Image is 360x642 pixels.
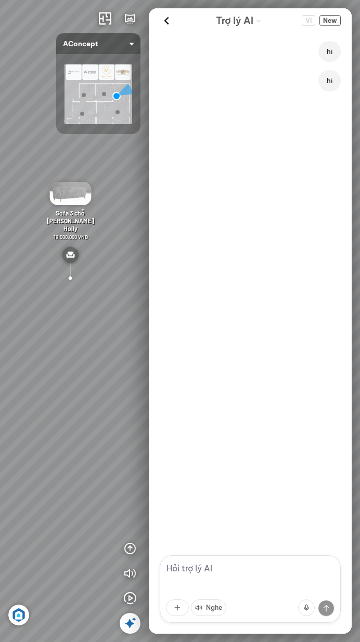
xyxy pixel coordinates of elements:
[319,15,341,26] span: New
[65,64,132,124] img: AConcept_CTMHTJT2R6E4.png
[319,15,341,26] button: New Chat
[191,599,226,616] button: Nghe
[63,33,134,54] span: AConcept
[302,15,315,26] span: VI
[216,12,262,29] div: AI Guide options
[49,182,91,205] img: Sofa_3_ch__Jonn_D47U3V2WJP4G.gif
[8,605,29,625] img: Artboard_6_4x_1_F4RHW9YJWHU.jpg
[47,209,94,232] span: Sofa 3 chỗ [PERSON_NAME] Holly
[327,75,332,86] p: hi
[327,46,332,57] p: hi
[53,234,88,240] span: 19.500.000 VND
[302,15,315,26] button: Change language
[216,14,253,28] span: Trợ lý AI
[62,247,79,263] img: type_sofa_CL2K24RXHCN6.svg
